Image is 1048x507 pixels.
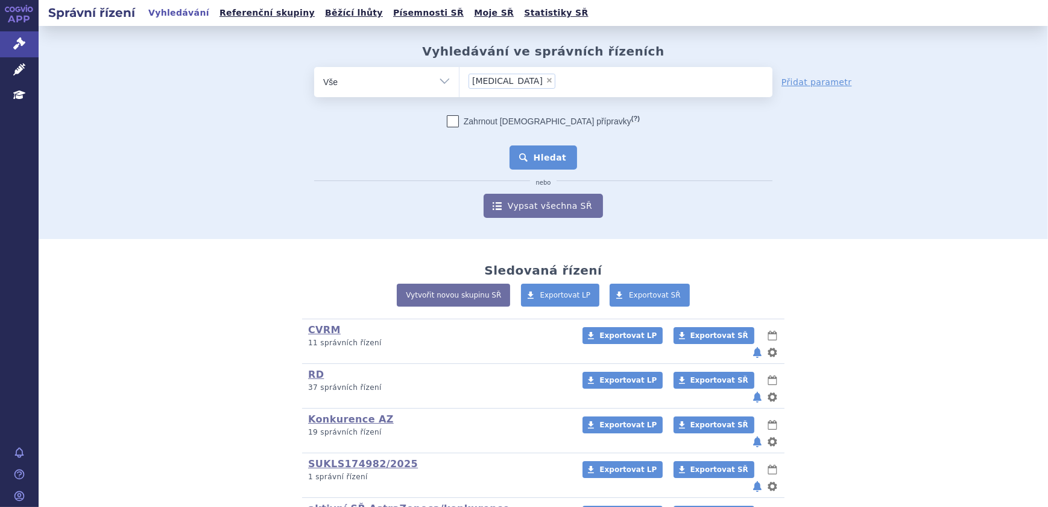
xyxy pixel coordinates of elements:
[751,435,763,449] button: notifikace
[308,369,324,380] a: RD
[308,324,341,336] a: CVRM
[216,5,318,21] a: Referenční skupiny
[690,376,748,384] span: Exportovat SŘ
[484,194,603,218] a: Vypsat všechna SŘ
[766,328,778,343] button: lhůty
[751,390,763,404] button: notifikace
[321,5,387,21] a: Běžící lhůty
[766,479,778,494] button: nastavení
[390,5,467,21] a: Písemnosti SŘ
[308,338,567,348] p: 11 správních řízení
[540,291,591,299] span: Exportovat LP
[599,421,657,429] span: Exportovat LP
[674,372,754,389] a: Exportovat SŘ
[674,416,754,433] a: Exportovat SŘ
[766,373,778,387] button: lhůty
[145,5,213,21] a: Vyhledávání
[520,5,592,21] a: Statistiky SŘ
[766,390,778,404] button: nastavení
[582,327,663,344] a: Exportovat LP
[599,465,657,474] span: Exportovat LP
[631,115,640,123] abbr: (?)
[629,291,681,299] span: Exportovat SŘ
[484,263,602,278] h2: Sledovaná řízení
[690,465,748,474] span: Exportovat SŘ
[610,284,690,307] a: Exportovat SŘ
[422,44,664,59] h2: Vyhledávání ve správních řízeních
[599,331,657,340] span: Exportovat LP
[766,435,778,449] button: nastavení
[510,145,578,170] button: Hledat
[766,345,778,360] button: nastavení
[447,115,640,127] label: Zahrnout [DEMOGRAPHIC_DATA] přípravky
[582,416,663,433] a: Exportovat LP
[308,383,567,393] p: 37 správních řízení
[674,461,754,478] a: Exportovat SŘ
[766,462,778,477] button: lhůty
[751,345,763,360] button: notifikace
[308,427,567,438] p: 19 správních řízení
[308,472,567,482] p: 1 správní řízení
[690,421,748,429] span: Exportovat SŘ
[530,179,557,187] i: nebo
[39,4,145,21] h2: Správní řízení
[599,376,657,384] span: Exportovat LP
[308,413,394,425] a: Konkurence AZ
[470,5,517,21] a: Moje SŘ
[397,284,510,307] a: Vytvořit novou skupinu SŘ
[308,458,418,470] a: SUKLS174982/2025
[690,331,748,340] span: Exportovat SŘ
[559,73,622,88] input: [MEDICAL_DATA]
[521,284,600,307] a: Exportovat LP
[472,77,543,85] span: [MEDICAL_DATA]
[546,77,553,84] span: ×
[582,372,663,389] a: Exportovat LP
[766,418,778,432] button: lhůty
[674,327,754,344] a: Exportovat SŘ
[582,461,663,478] a: Exportovat LP
[751,479,763,494] button: notifikace
[781,76,852,88] a: Přidat parametr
